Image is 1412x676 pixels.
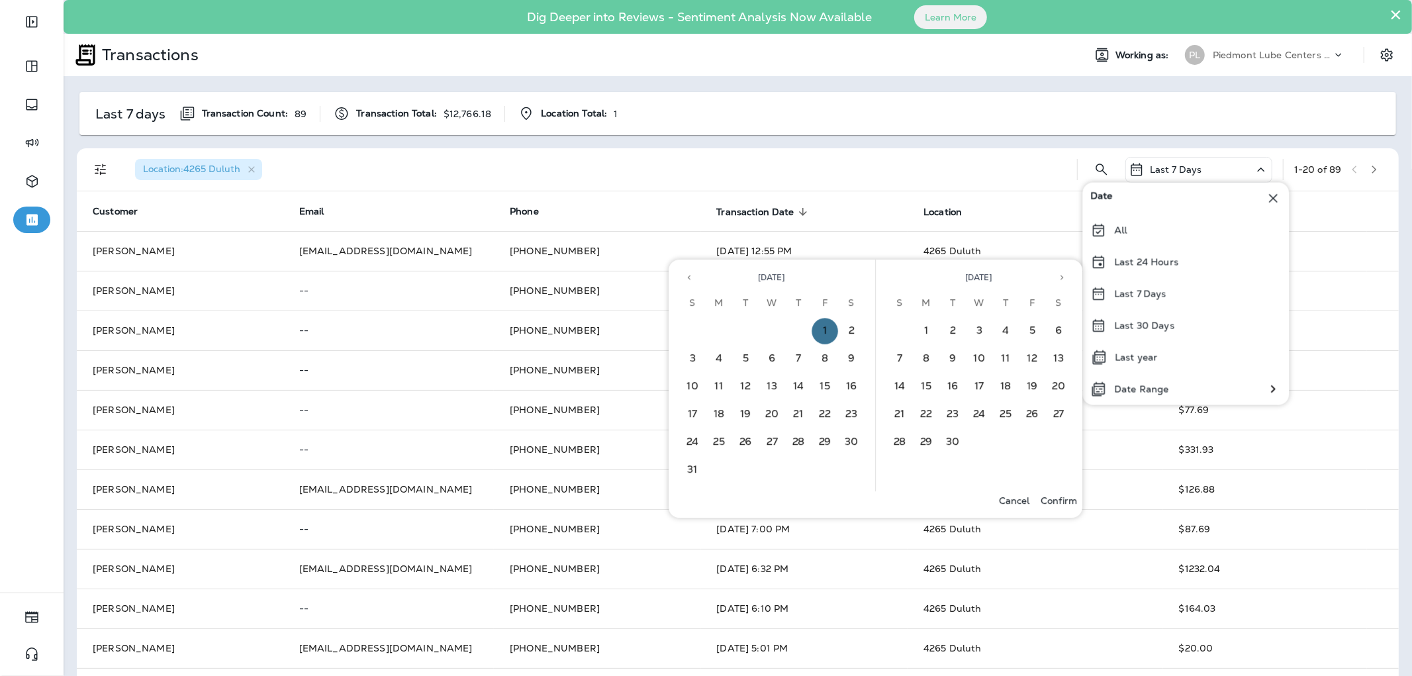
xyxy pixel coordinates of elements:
button: 22 [913,401,939,428]
p: Dig Deeper into Reviews - Sentiment Analysis Now Available [489,15,910,19]
button: 26 [732,429,759,456]
p: -- [299,603,478,614]
span: 4265 Duluth [923,642,982,654]
button: Filters [87,156,114,183]
td: [PERSON_NAME] [77,350,283,390]
td: [PERSON_NAME] [77,589,283,628]
td: [PHONE_NUMBER] [494,589,700,628]
span: Tuesday [733,290,757,316]
td: [PHONE_NUMBER] [494,390,700,430]
button: 5 [1019,318,1045,344]
button: 10 [679,373,706,400]
button: Learn More [914,5,987,29]
td: [PHONE_NUMBER] [494,509,700,549]
button: 23 [838,401,865,428]
button: 24 [966,401,992,428]
span: Wednesday [967,290,991,316]
button: 7 [785,346,812,372]
button: 5 [732,346,759,372]
td: [PERSON_NAME] [77,390,283,430]
td: [DATE] 6:10 PM [701,589,908,628]
button: 15 [812,373,838,400]
span: Customer [93,205,138,217]
td: [PERSON_NAME] [77,628,283,668]
p: Confirm [1041,495,1077,506]
span: Transaction Total: [356,108,437,119]
div: Location:4265 Duluth [135,159,262,180]
span: Working as: [1115,50,1172,61]
button: 10 [966,346,992,372]
td: [EMAIL_ADDRESS][DOMAIN_NAME] [283,549,494,589]
td: [PHONE_NUMBER] [494,350,700,390]
button: 4 [992,318,1019,344]
td: $331.93 [1163,430,1399,469]
button: 19 [1019,373,1045,400]
span: Tuesday [941,290,965,316]
span: [DATE] [966,272,993,283]
p: -- [299,524,478,534]
button: 12 [1019,346,1045,372]
button: 27 [759,429,785,456]
td: [EMAIL_ADDRESS][DOMAIN_NAME] [283,469,494,509]
td: [DATE] 12:55 PM [701,231,908,271]
p: 89 [295,109,306,119]
td: [PHONE_NUMBER] [494,549,700,589]
button: Cancel [993,491,1035,510]
span: Saturday [1047,290,1070,316]
span: Friday [1020,290,1044,316]
td: [PERSON_NAME] [77,271,283,311]
td: [EMAIL_ADDRESS][DOMAIN_NAME] [283,231,494,271]
td: [DATE] 7:00 PM [701,509,908,549]
button: 4 [706,346,732,372]
span: Location [923,206,979,218]
p: Transactions [97,45,199,65]
span: Monday [707,290,731,316]
td: [EMAIL_ADDRESS][DOMAIN_NAME] [283,628,494,668]
span: Thursday [994,290,1017,316]
td: [DATE] 5:01 PM [701,628,908,668]
p: -- [299,405,478,415]
td: [PHONE_NUMBER] [494,311,700,350]
button: Search Transactions [1088,156,1115,183]
span: Monday [914,290,938,316]
span: Location : 4265 Duluth [143,163,240,175]
button: 16 [838,373,865,400]
p: $12,766.18 [444,109,491,119]
td: [PERSON_NAME] [77,231,283,271]
div: PL [1185,45,1205,65]
button: 25 [706,429,732,456]
p: -- [299,365,478,375]
p: -- [299,325,478,336]
span: Phone [510,205,539,217]
button: 18 [706,401,732,428]
span: Transaction Count: [202,108,289,119]
span: Transaction Date [717,206,812,218]
button: 21 [886,401,913,428]
button: 31 [679,457,706,483]
span: 4265 Duluth [923,245,982,257]
button: 28 [785,429,812,456]
button: 29 [812,429,838,456]
span: Location [923,207,962,218]
span: 4265 Duluth [923,603,982,614]
td: [PHONE_NUMBER] [494,469,700,509]
span: 4265 Duluth [923,523,982,535]
td: [PHONE_NUMBER] [494,430,700,469]
button: 20 [759,401,785,428]
button: 13 [759,373,785,400]
button: 23 [939,401,966,428]
button: Next month [1052,267,1072,287]
p: Last 30 Days [1115,320,1175,331]
p: Cancel [999,495,1030,506]
button: 11 [706,373,732,400]
td: [PERSON_NAME] [77,469,283,509]
span: 4265 Duluth [923,563,982,575]
button: 27 [1045,401,1072,428]
button: 1 [913,318,939,344]
button: 3 [966,318,992,344]
span: Sunday [888,290,912,316]
button: 25 [992,401,1019,428]
span: Friday [813,290,837,316]
button: 29 [913,429,939,456]
p: -- [299,285,478,296]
